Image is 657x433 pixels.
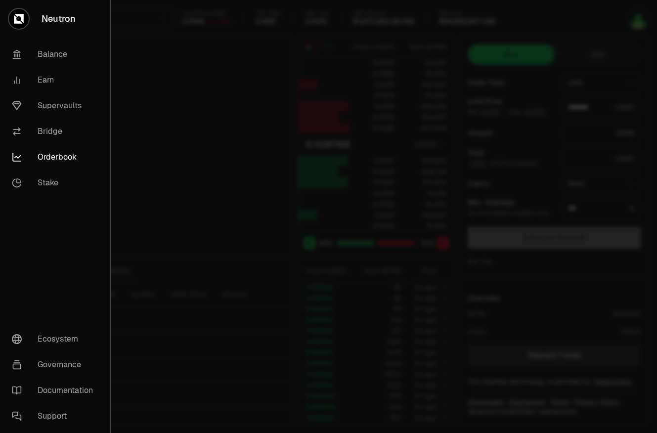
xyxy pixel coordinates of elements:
[4,170,106,196] a: Stake
[4,42,106,67] a: Balance
[4,378,106,403] a: Documentation
[4,144,106,170] a: Orderbook
[4,93,106,119] a: Supervaults
[4,403,106,429] a: Support
[4,119,106,144] a: Bridge
[4,326,106,352] a: Ecosystem
[4,352,106,378] a: Governance
[4,67,106,93] a: Earn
